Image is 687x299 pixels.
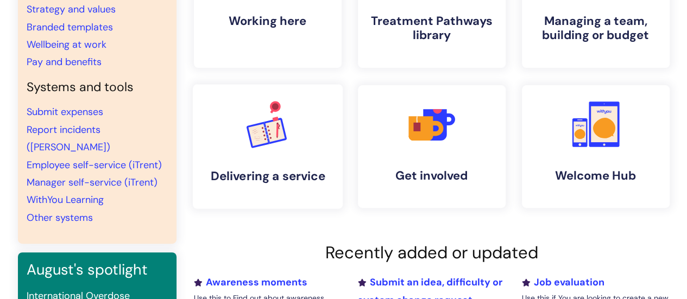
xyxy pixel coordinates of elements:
[27,211,93,224] a: Other systems
[27,123,110,154] a: Report incidents ([PERSON_NAME])
[27,38,106,51] a: Wellbeing at work
[531,169,661,183] h4: Welcome Hub
[201,169,334,183] h4: Delivering a service
[192,84,342,209] a: Delivering a service
[27,105,103,118] a: Submit expenses
[194,243,670,263] h2: Recently added or updated
[367,14,497,43] h4: Treatment Pathways library
[522,85,670,208] a: Welcome Hub
[27,55,102,68] a: Pay and benefits
[27,193,104,206] a: WithYou Learning
[27,158,162,171] a: Employee self-service (iTrent)
[358,85,506,208] a: Get involved
[27,3,116,16] a: Strategy and values
[203,14,333,28] h4: Working here
[27,21,113,34] a: Branded templates
[27,176,157,189] a: Manager self-service (iTrent)
[194,276,307,289] a: Awareness moments
[521,276,604,289] a: Job evaluation
[27,261,168,278] h3: August's spotlight
[367,169,497,183] h4: Get involved
[531,14,661,43] h4: Managing a team, building or budget
[27,80,168,95] h4: Systems and tools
